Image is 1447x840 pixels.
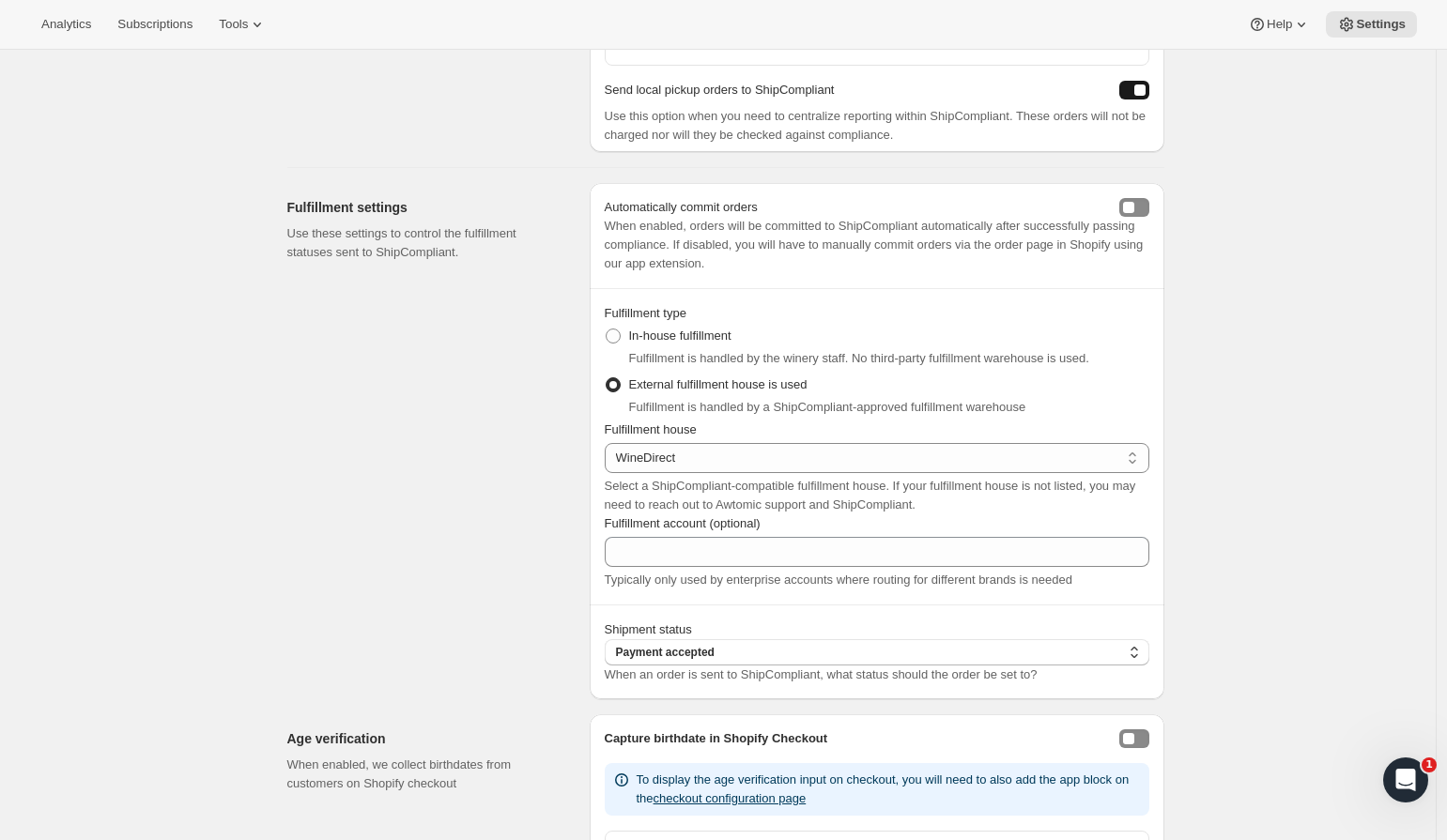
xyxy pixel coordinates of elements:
[605,639,1149,665] button: Payment accepted
[605,422,697,436] span: Fulfillment house
[1267,17,1292,32] span: Help
[106,11,204,38] button: Subscriptions
[654,791,807,805] button: checkout configuration page
[1326,11,1417,38] button: Settings
[629,351,1089,365] span: Fulfillment is handled by the winery staff. No third-party fulfillment warehouse is used.
[637,772,1130,805] span: To display the age verification input on checkout, you will need to also add the app block on the
[605,81,835,99] p: Send local pickup orders to ShipCompliant
[605,665,1149,684] p: When an order is sent to ShipCompliant, what status should the order be set to?
[287,198,560,217] h2: Fulfillment settings
[219,17,248,32] span: Tools
[629,400,1026,414] span: Fulfillment is handled by a ShipCompliant-approved fulfillment warehouse
[629,377,808,391] span: External fulfillment house is used
[616,645,715,660] span: Payment accepted
[287,756,560,793] p: When enabled, we collect birthdates from customers on Shopify checkout
[287,224,560,262] p: Use these settings to control the fulfillment statuses sent to ShipCompliant.
[629,328,731,343] span: In-house fulfillment
[605,198,758,217] p: Automatically commit orders
[1383,757,1428,802] iframe: Intercom live chat
[1237,11,1322,38] button: Help
[1422,757,1437,772] span: 1
[287,729,560,748] h2: Age verification
[605,479,1136,512] span: Select a ShipCompliant-compatible fulfillment house. If your fulfillment house is not listed, you...
[605,729,828,748] h2: Capture birthdate in Shopify Checkout
[41,17,91,32] span: Analytics
[1119,81,1149,99] button: sendLocalPickupToShipCompliant
[605,217,1149,273] p: When enabled, orders will be committed to ShipCompliant automatically after successfully passing ...
[1119,198,1149,217] button: autoCommit
[1356,17,1406,32] span: Settings
[605,620,1149,639] p: Shipment status
[605,516,761,530] span: Fulfillment account (optional)
[30,11,102,38] button: Analytics
[117,17,192,32] span: Subscriptions
[605,573,1072,587] span: Typically only used by enterprise accounts where routing for different brands is needed
[208,11,278,38] button: Tools
[605,304,1149,323] p: Fulfillment type
[1119,729,1149,748] button: enableCheckoutBirthdayCapture
[605,107,1149,145] p: Use this option when you need to centralize reporting within ShipCompliant. These orders will not...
